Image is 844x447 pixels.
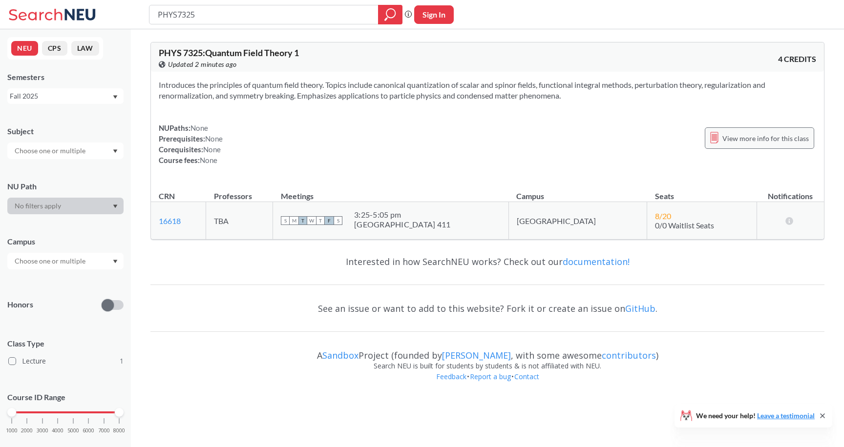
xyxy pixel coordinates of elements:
[10,145,92,157] input: Choose one or multiple
[514,372,540,381] a: Contact
[7,126,124,137] div: Subject
[7,338,124,349] span: Class Type
[7,299,33,310] p: Honors
[722,132,809,144] span: View more info for this class
[159,191,175,202] div: CRN
[190,123,208,132] span: None
[8,355,124,367] label: Lecture
[281,216,290,225] span: S
[696,412,815,419] span: We need your help!
[67,428,79,433] span: 5000
[325,216,334,225] span: F
[647,181,757,202] th: Seats
[150,294,824,323] div: See an issue or want to add to this website? Fork it or create an issue on .
[83,428,94,433] span: 6000
[52,428,63,433] span: 4000
[120,356,124,366] span: 1
[354,220,450,229] div: [GEOGRAPHIC_DATA] 411
[159,122,223,165] div: NUPaths: Prerequisites: Corequisites: Course fees:
[273,181,508,202] th: Meetings
[655,211,671,221] span: 8 / 20
[206,202,273,240] td: TBA
[203,145,221,154] span: None
[334,216,342,225] span: S
[113,149,118,153] svg: Dropdown arrow
[7,72,124,82] div: Semesters
[10,91,112,102] div: Fall 2025
[7,88,124,104] div: Fall 2025Dropdown arrow
[378,5,402,24] div: magnifying glass
[655,221,714,230] span: 0/0 Waitlist Seats
[7,181,124,192] div: NU Path
[42,41,67,56] button: CPS
[322,349,359,361] a: Sandbox
[200,156,217,164] span: None
[757,181,824,202] th: Notifications
[354,210,450,220] div: 3:25 - 5:05 pm
[602,349,656,361] a: contributors
[442,349,511,361] a: [PERSON_NAME]
[508,202,647,240] td: [GEOGRAPHIC_DATA]
[414,5,454,24] button: Sign In
[757,411,815,420] a: Leave a testimonial
[7,253,124,269] div: Dropdown arrow
[150,361,824,371] div: Search NEU is built for students by students & is not affiliated with NEU.
[113,260,118,264] svg: Dropdown arrow
[11,41,38,56] button: NEU
[384,8,396,21] svg: magnifying glass
[778,54,816,64] span: 4 CREDITS
[113,204,118,208] svg: Dropdown arrow
[159,47,299,58] span: PHYS 7325 : Quantum Field Theory 1
[159,80,816,101] section: Introduces the principles of quantum field theory. Topics include canonical quantization of scala...
[7,236,124,247] div: Campus
[436,372,467,381] a: Feedback
[113,95,118,99] svg: Dropdown arrow
[508,181,647,202] th: Campus
[157,6,371,23] input: Class, professor, course number, "phrase"
[469,372,511,381] a: Report a bug
[159,216,181,225] a: 16618
[307,216,316,225] span: W
[563,256,630,267] a: documentation!
[316,216,325,225] span: T
[290,216,298,225] span: M
[71,41,99,56] button: LAW
[625,303,655,314] a: GitHub
[168,59,237,70] span: Updated 2 minutes ago
[98,428,110,433] span: 7000
[21,428,33,433] span: 2000
[150,371,824,397] div: • •
[6,428,18,433] span: 1000
[298,216,307,225] span: T
[37,428,48,433] span: 3000
[7,142,124,159] div: Dropdown arrow
[10,255,92,267] input: Choose one or multiple
[205,134,223,143] span: None
[206,181,273,202] th: Professors
[7,392,124,403] p: Course ID Range
[113,428,125,433] span: 8000
[7,198,124,214] div: Dropdown arrow
[150,247,824,276] div: Interested in how SearchNEU works? Check out our
[150,341,824,361] div: A Project (founded by , with some awesome )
